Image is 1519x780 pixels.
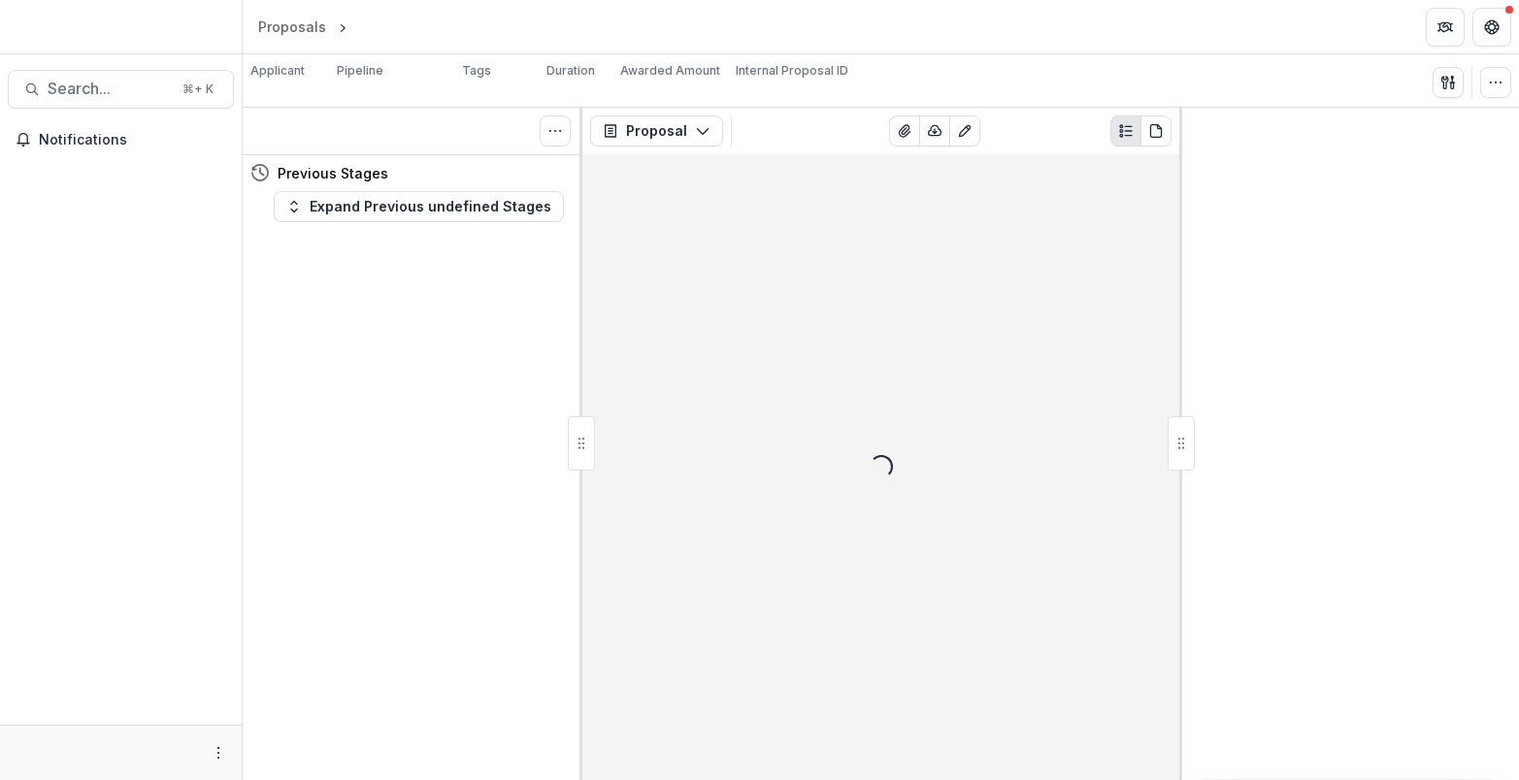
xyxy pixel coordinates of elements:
div: Proposals [258,16,326,37]
div: ⌘ + K [179,79,217,100]
p: Internal Proposal ID [736,62,848,80]
button: Search... [8,70,234,109]
button: Edit as form [949,115,980,146]
span: Search... [48,80,171,98]
p: Applicant [250,62,305,80]
button: Get Help [1472,8,1511,47]
p: Awarded Amount [620,62,720,80]
p: Pipeline [337,62,383,80]
button: Toggle View Cancelled Tasks [540,115,571,146]
button: Notifications [8,124,234,155]
button: Partners [1426,8,1465,47]
button: More [207,741,230,764]
a: Proposals [250,13,334,41]
button: Plaintext view [1110,115,1141,146]
p: Tags [462,62,491,80]
button: PDF view [1140,115,1172,146]
button: View Attached Files [889,115,920,146]
nav: breadcrumb [250,13,434,41]
h4: Previous Stages [278,163,388,183]
button: Expand Previous undefined Stages [274,191,564,222]
span: Notifications [39,132,226,148]
p: Duration [546,62,595,80]
button: Proposal [590,115,723,146]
